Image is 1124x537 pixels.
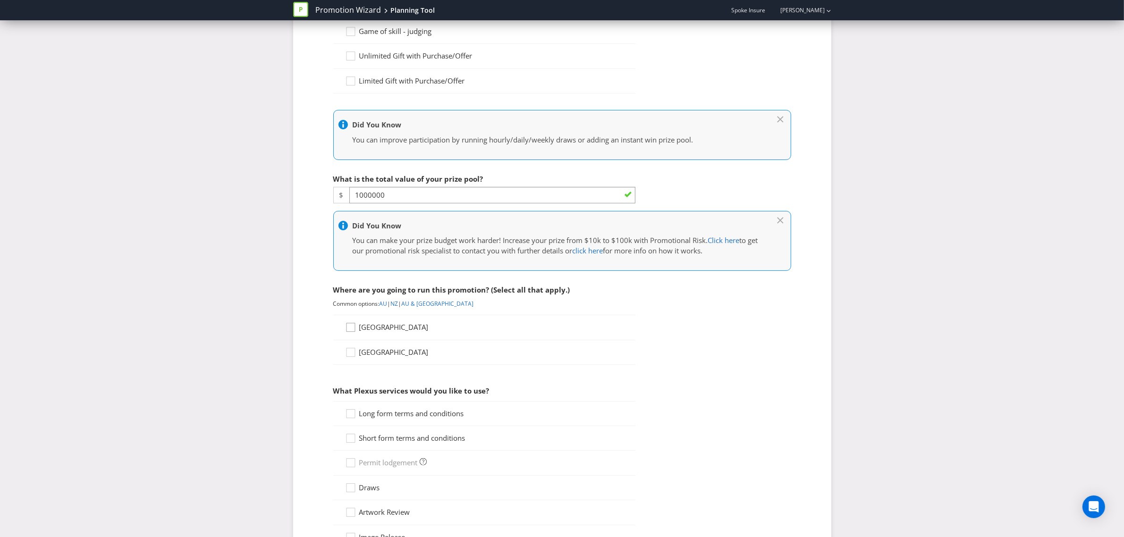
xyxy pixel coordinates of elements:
[388,300,391,308] span: |
[353,135,762,145] p: You can improve participation by running hourly/daily/weekly draws or adding an instant win prize...
[390,6,435,15] div: Planning Tool
[333,174,483,184] span: What is the total value of your prize pool?
[359,322,429,332] span: [GEOGRAPHIC_DATA]
[402,300,474,308] a: AU & [GEOGRAPHIC_DATA]
[333,386,490,395] span: What Plexus services would you like to use?
[333,280,635,300] div: Where are you going to run this promotion? (Select all that apply.)
[315,5,381,16] a: Promotion Wizard
[359,483,380,492] span: Draws
[1082,495,1105,518] div: Open Intercom Messenger
[732,6,766,14] span: Spoke Insure
[359,458,418,467] span: Permit lodgement
[353,235,708,245] span: You can make your prize budget work harder! Increase your prize from $10k to $100k with Promotion...
[359,76,465,85] span: Limited Gift with Purchase/Offer
[359,507,410,517] span: Artwork Review
[771,6,825,14] a: [PERSON_NAME]
[359,26,432,36] span: Game of skill - judging
[333,187,349,203] span: $
[708,235,740,245] a: Click here
[391,300,398,308] a: NZ
[359,51,473,60] span: Unlimited Gift with Purchase/Offer
[359,409,464,418] span: Long form terms and conditions
[353,235,758,255] span: to get our promotional risk specialist to contact you with further details or
[398,300,402,308] span: |
[333,300,380,308] span: Common options:
[603,246,703,255] span: for more info on how it works.
[380,300,388,308] a: AU
[573,246,603,255] a: click here
[359,347,429,357] span: [GEOGRAPHIC_DATA]
[359,433,465,443] span: Short form terms and conditions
